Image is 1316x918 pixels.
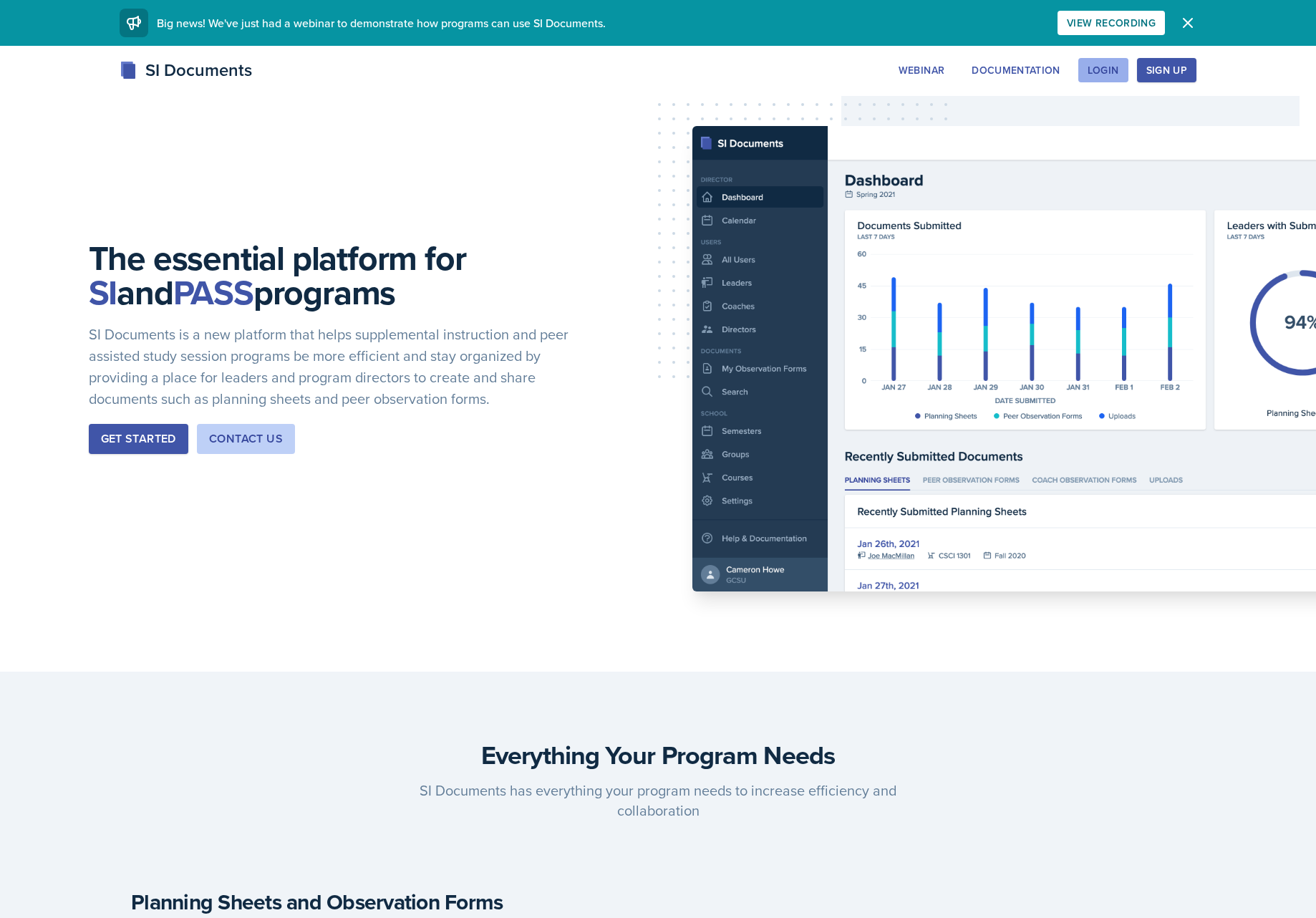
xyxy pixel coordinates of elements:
button: Sign Up [1137,58,1196,82]
div: Get Started [101,430,176,448]
button: Get Started [89,424,188,454]
button: Contact Us [197,424,295,454]
p: SI Documents has everything your program needs to increase efficiency and collaboration [383,781,933,821]
button: Login [1078,58,1128,82]
div: Webinar [899,64,944,76]
div: SI Documents [120,57,252,83]
button: Webinar [889,58,954,82]
div: Contact Us [209,430,283,448]
button: Documentation [962,58,1070,82]
div: View Recording [1067,17,1156,29]
div: Sign Up [1146,64,1187,76]
div: Documentation [972,64,1060,76]
button: View Recording [1058,11,1165,35]
h4: Planning Sheets and Observation Forms [131,889,647,915]
span: Big news! We've just had a webinar to demonstrate how programs can use SI Documents. [157,15,606,31]
h3: Everything Your Program Needs [131,740,1185,769]
div: Login [1088,64,1119,76]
